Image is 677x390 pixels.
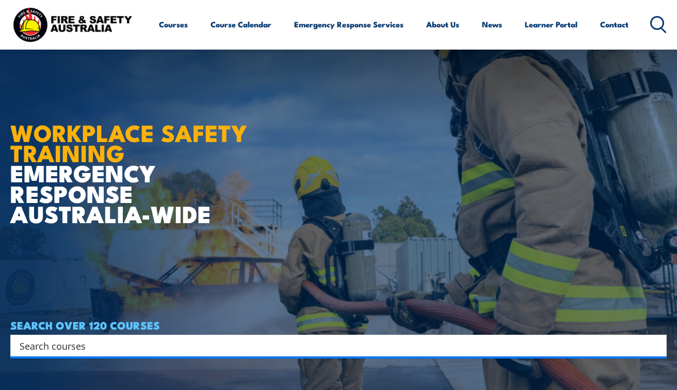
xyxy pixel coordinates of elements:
strong: WORKPLACE SAFETY TRAINING [10,114,247,170]
a: About Us [426,12,459,37]
a: Course Calendar [211,12,271,37]
a: Courses [159,12,188,37]
a: News [482,12,502,37]
h4: SEARCH OVER 120 COURSES [10,319,667,331]
form: Search form [22,338,646,353]
input: Search input [20,338,644,353]
a: Learner Portal [525,12,577,37]
h1: EMERGENCY RESPONSE AUSTRALIA-WIDE [10,96,263,223]
a: Emergency Response Services [294,12,404,37]
button: Search magnifier button [649,338,663,353]
a: Contact [600,12,628,37]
